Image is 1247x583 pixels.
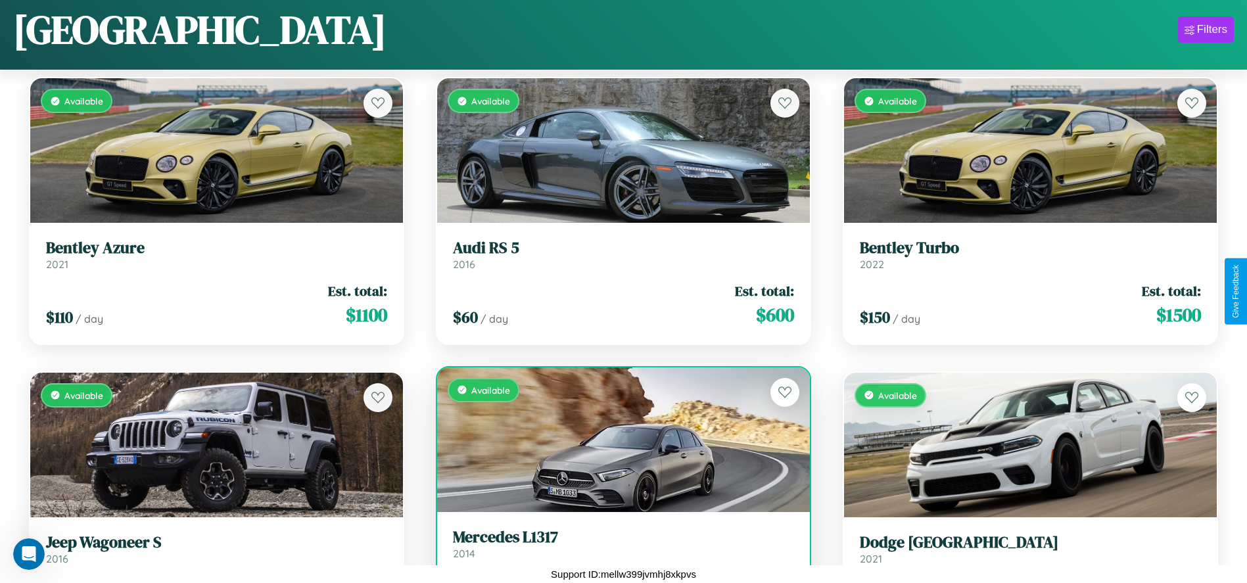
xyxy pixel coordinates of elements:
[46,239,387,271] a: Bentley Azure2021
[46,552,68,565] span: 2016
[453,306,478,328] span: $ 60
[1231,265,1240,318] div: Give Feedback
[756,302,794,328] span: $ 600
[893,312,920,325] span: / day
[860,533,1201,552] h3: Dodge [GEOGRAPHIC_DATA]
[1142,281,1201,300] span: Est. total:
[481,312,508,325] span: / day
[735,281,794,300] span: Est. total:
[13,538,45,570] iframe: Intercom live chat
[1197,23,1227,36] div: Filters
[46,239,387,258] h3: Bentley Azure
[1156,302,1201,328] span: $ 1500
[46,533,387,565] a: Jeep Wagoneer S2016
[1178,16,1234,43] button: Filters
[860,306,890,328] span: $ 150
[328,281,387,300] span: Est. total:
[453,239,794,271] a: Audi RS 52016
[860,239,1201,271] a: Bentley Turbo2022
[860,239,1201,258] h3: Bentley Turbo
[76,312,103,325] span: / day
[453,258,475,271] span: 2016
[878,95,917,106] span: Available
[551,565,696,583] p: Support ID: mellw399jvmhj8xkpvs
[46,533,387,552] h3: Jeep Wagoneer S
[471,95,510,106] span: Available
[346,302,387,328] span: $ 1100
[46,306,73,328] span: $ 110
[64,95,103,106] span: Available
[878,390,917,401] span: Available
[46,258,68,271] span: 2021
[64,390,103,401] span: Available
[13,3,387,57] h1: [GEOGRAPHIC_DATA]
[860,258,884,271] span: 2022
[453,528,794,560] a: Mercedes L13172014
[860,533,1201,565] a: Dodge [GEOGRAPHIC_DATA]2021
[453,547,475,560] span: 2014
[453,528,794,547] h3: Mercedes L1317
[860,552,882,565] span: 2021
[453,239,794,258] h3: Audi RS 5
[471,385,510,396] span: Available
